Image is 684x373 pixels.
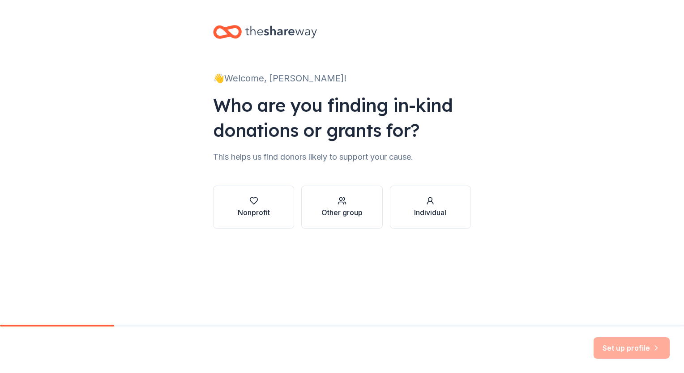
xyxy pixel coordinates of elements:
div: Nonprofit [238,207,270,218]
div: This helps us find donors likely to support your cause. [213,150,471,164]
button: Other group [301,186,382,229]
div: Other group [321,207,363,218]
div: Who are you finding in-kind donations or grants for? [213,93,471,143]
div: 👋 Welcome, [PERSON_NAME]! [213,71,471,85]
button: Individual [390,186,471,229]
button: Nonprofit [213,186,294,229]
div: Individual [414,207,446,218]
